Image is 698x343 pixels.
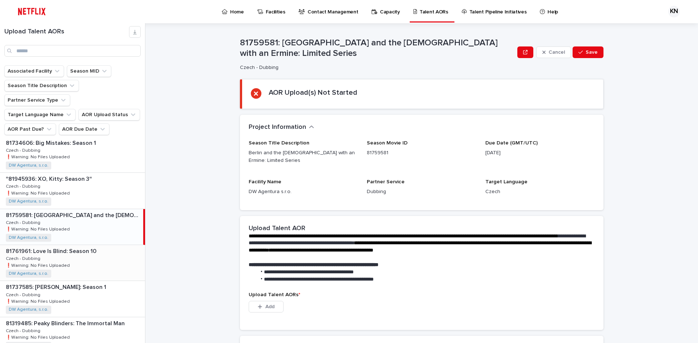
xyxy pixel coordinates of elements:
[67,65,111,77] button: Season MID
[249,140,309,146] span: Season Title Description
[249,292,300,297] span: Upload Talent AORs
[249,301,284,313] button: Add
[6,183,42,189] p: Czech - Dubbing
[4,28,129,36] h1: Upload Talent AORs
[4,80,79,91] button: Season Title Description
[249,123,314,131] button: Project Information
[6,298,71,304] p: ❗️Warning: No Files Uploaded
[6,282,108,291] p: 81737585: [PERSON_NAME]: Season 1
[6,225,71,232] p: ❗️Warning: No Files Uploaded
[6,211,142,219] p: 81759581: Berlin and the Lady with an Ermine: Limited Series
[485,140,538,146] span: Due Date (GMT/UTC)
[536,46,571,58] button: Cancel
[586,50,598,55] span: Save
[240,38,514,59] p: 81759581: [GEOGRAPHIC_DATA] and the [DEMOGRAPHIC_DATA] with an Ermine: Limited Series
[9,307,48,312] a: DW Agentura, s.r.o.
[6,246,98,255] p: 81761961: Love Is Blind: Season 10
[6,174,93,183] p: "81945936: XO, Kitty: Season 3"
[6,255,42,261] p: Czech - Dubbing
[249,179,281,184] span: Facility Name
[6,153,71,160] p: ❗️Warning: No Files Uploaded
[15,4,49,19] img: ifQbXi3ZQGMSEF7WDB7W
[249,188,358,196] p: DW Agentura s.r.o.
[6,291,42,298] p: Czech - Dubbing
[573,46,603,58] button: Save
[6,262,71,268] p: ❗️Warning: No Files Uploaded
[367,140,408,146] span: Season Movie ID
[6,189,71,196] p: ❗️Warning: No Files Uploaded
[249,225,305,233] h2: Upload Talent AOR
[240,65,512,71] p: Czech - Dubbing
[4,45,141,57] input: Search
[549,50,565,55] span: Cancel
[367,179,405,184] span: Partner Service
[249,149,358,164] p: Berlin and the [DEMOGRAPHIC_DATA] with an Ermine: Limited Series
[79,109,140,121] button: AOR Upload Status
[6,138,97,147] p: 81734606: Big Mistakes: Season 1
[59,123,109,135] button: AOR Due Date
[668,6,680,17] div: KN
[485,179,527,184] span: Target Language
[4,65,64,77] button: Associated Facility
[269,88,357,97] h2: AOR Upload(s) Not Started
[485,149,595,157] p: [DATE]
[367,149,476,157] p: 81759581
[6,334,71,340] p: ❗️Warning: No Files Uploaded
[4,123,56,135] button: AOR Past Due?
[4,109,76,121] button: Target Language Name
[4,94,70,106] button: Partner Service Type
[249,123,306,131] h2: Project Information
[367,188,476,196] p: Dubbing
[9,163,48,168] a: DW Agentura, s.r.o.
[485,188,595,196] p: Czech
[9,271,48,276] a: DW Agentura, s.r.o.
[9,199,48,204] a: DW Agentura, s.r.o.
[9,235,48,240] a: DW Agentura, s.r.o.
[6,147,42,153] p: Czech - Dubbing
[6,319,126,327] p: 81319485: Peaky Blinders: The Immortal Man
[6,219,42,225] p: Czech - Dubbing
[6,327,42,334] p: Czech - Dubbing
[265,304,274,309] span: Add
